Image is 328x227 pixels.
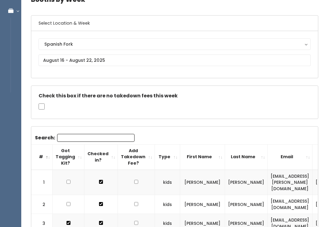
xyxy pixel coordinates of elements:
[39,93,311,99] h5: Check this box if there are no takedown fees this week
[155,170,180,195] td: kids
[225,145,268,170] th: Last Name: activate to sort column ascending
[155,195,180,214] td: kids
[31,16,318,31] h6: Select Location & Week
[155,145,180,170] th: Type: activate to sort column ascending
[180,195,225,214] td: [PERSON_NAME]
[225,170,268,195] td: [PERSON_NAME]
[268,195,313,214] td: [EMAIL_ADDRESS][DOMAIN_NAME]
[53,145,84,170] th: Got Tagging Kit?: activate to sort column ascending
[180,145,225,170] th: First Name: activate to sort column ascending
[31,195,53,214] td: 2
[268,145,313,170] th: Email: activate to sort column ascending
[268,170,313,195] td: [EMAIL_ADDRESS][PERSON_NAME][DOMAIN_NAME]
[84,145,118,170] th: Checked in?: activate to sort column ascending
[35,134,135,142] label: Search:
[57,134,135,142] input: Search:
[180,170,225,195] td: [PERSON_NAME]
[118,145,155,170] th: Add Takedown Fee?: activate to sort column ascending
[225,195,268,214] td: [PERSON_NAME]
[44,41,305,48] div: Spanish Fork
[39,39,311,50] button: Spanish Fork
[39,55,311,66] input: August 16 - August 22, 2025
[31,170,53,195] td: 1
[31,145,53,170] th: #: activate to sort column descending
